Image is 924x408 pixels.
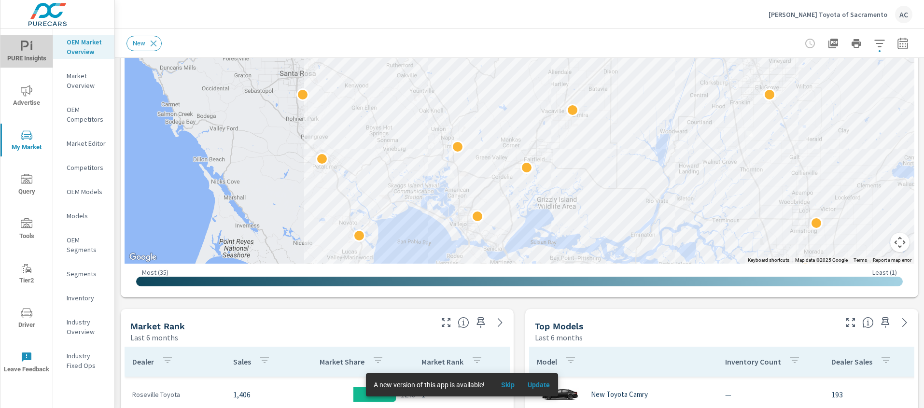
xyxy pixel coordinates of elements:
p: Industry Fixed Ops [67,351,107,370]
p: OEM Segments [67,235,107,254]
div: nav menu [0,29,53,384]
button: Apply Filters [870,34,889,53]
div: New [126,36,162,51]
a: Open this area in Google Maps (opens a new window) [127,251,159,264]
div: OEM Market Overview [53,35,114,59]
span: Leave Feedback [3,352,50,375]
p: Inventory [67,293,107,303]
p: New Toyota Camry [591,390,648,399]
p: Competitors [67,163,107,172]
h5: Market Rank [130,321,185,331]
button: Skip [492,377,523,393]
div: OEM Segments [53,233,114,257]
img: Google [127,251,159,264]
p: Market Share [320,357,364,366]
button: Keyboard shortcuts [748,257,789,264]
div: Models [53,209,114,223]
div: Inventory [53,291,114,305]
p: Least ( 1 ) [872,268,897,277]
span: My Market [3,129,50,153]
p: — [725,389,816,400]
a: Terms (opens in new tab) [854,257,867,263]
div: AC [895,6,912,23]
span: Save this to your personalized report [878,315,893,330]
p: OEM Market Overview [67,37,107,56]
span: PURE Insights [3,41,50,64]
button: Make Fullscreen [438,315,454,330]
p: Sales [233,357,251,366]
a: Report a map error [873,257,911,263]
button: "Export Report to PDF" [824,34,843,53]
p: Market Rank [421,357,463,366]
a: See more details in report [492,315,508,330]
span: Find the biggest opportunities within your model lineup nationwide. [Source: Market registration ... [862,317,874,328]
h5: Top Models [535,321,584,331]
span: Tools [3,218,50,242]
div: OEM Competitors [53,102,114,127]
p: Roseville Toyota [132,390,218,399]
span: Advertise [3,85,50,109]
p: Last 6 months [130,332,178,343]
p: Most ( 35 ) [142,268,168,277]
a: See more details in report [897,315,912,330]
p: Model [537,357,557,366]
button: Select Date Range [893,34,912,53]
p: OEM Models [67,187,107,197]
div: Competitors [53,160,114,175]
p: 193 [831,389,910,400]
span: Map data ©2025 Google [795,257,848,263]
div: Market Overview [53,69,114,93]
p: Last 6 months [535,332,583,343]
span: A new version of this app is available! [374,381,485,389]
div: Segments [53,267,114,281]
span: New [127,40,151,47]
p: Segments [67,269,107,279]
p: Market Overview [67,71,107,90]
div: Industry Overview [53,315,114,339]
p: Models [67,211,107,221]
p: [PERSON_NAME] Toyota of Sacramento [769,10,887,19]
span: Market Rank shows you how you rank, in terms of sales, to other dealerships in your market. “Mark... [458,317,469,328]
p: Dealer Sales [831,357,872,366]
span: Driver [3,307,50,331]
span: Tier2 [3,263,50,286]
div: Industry Fixed Ops [53,349,114,373]
p: Industry Overview [67,317,107,337]
p: OEM Competitors [67,105,107,124]
span: Update [527,380,550,389]
p: Market Editor [67,139,107,148]
div: OEM Models [53,184,114,199]
p: Dealer [132,357,154,366]
button: Map camera controls [890,233,910,252]
div: Market Editor [53,136,114,151]
button: Update [523,377,554,393]
button: Make Fullscreen [843,315,858,330]
span: Query [3,174,50,197]
span: Skip [496,380,519,389]
button: Print Report [847,34,866,53]
span: Save this to your personalized report [473,315,489,330]
p: Inventory Count [725,357,781,366]
p: 1,406 [233,389,285,400]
